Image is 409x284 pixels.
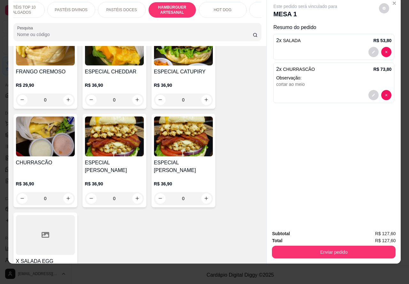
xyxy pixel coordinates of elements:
p: Este pedido será vinculado para [273,3,337,10]
p: 2 x [276,65,315,73]
p: R$ 36,90 [154,82,213,88]
strong: Total [272,238,282,243]
p: R$ 36,90 [85,181,144,187]
h4: ESPECIAL CATUPIRY [154,68,213,76]
button: decrease-product-quantity [381,90,391,100]
input: Pesquisa [17,31,253,38]
p: PASTÉIS DOCES [106,7,137,12]
p: R$ 36,90 [85,82,144,88]
p: R$ 53,80 [374,37,392,44]
div: cortar ao meio [276,81,391,87]
h4: X SALADA EGG [16,258,75,265]
p: HAMBÚRGUER ARTESANAL [154,5,191,15]
button: decrease-product-quantity [368,47,379,57]
p: Resumo do pedido [273,24,394,31]
p: R$ 73,80 [374,66,392,72]
button: Enviar pedido [272,246,396,258]
p: R$ 29,90 [16,82,75,88]
span: SALADA [283,38,301,43]
p: MESA 1 [273,10,337,19]
p: PASTÉIS TOP 10 SALGADOS [2,5,39,15]
p: PASTÉIS DIVINOS [55,7,87,12]
span: CHURRASCÃO [283,67,315,72]
p: R$ 36,90 [16,181,75,187]
h4: CHURRASCÃO [16,159,75,167]
h4: FRANGO CREMOSO [16,68,75,76]
img: product-image [154,116,213,156]
strong: Subtotal [272,231,290,236]
p: HOT DOG [214,7,232,12]
p: R$ 36,90 [154,181,213,187]
h4: ESPECIAL CHEDDAR [85,68,144,76]
h4: ESPECIAL [PERSON_NAME] [154,159,213,174]
img: product-image [16,116,75,156]
span: R$ 127,60 [375,230,396,237]
button: decrease-product-quantity [379,3,389,13]
h4: ESPECIAL [PERSON_NAME] [85,159,144,174]
button: decrease-product-quantity [381,47,391,57]
label: Pesquisa [17,25,35,31]
button: decrease-product-quantity [368,90,379,100]
p: 2 x [276,37,301,44]
p: Observação: [276,75,391,81]
span: R$ 127,60 [375,237,396,244]
img: product-image [85,116,144,156]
